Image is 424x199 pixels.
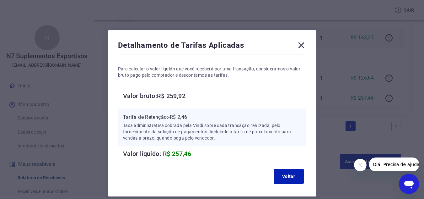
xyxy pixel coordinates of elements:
iframe: Mensagem da empresa [369,158,419,171]
p: Taxa administrativa cobrada pela Vindi sobre cada transação realizada, pelo fornecimento da soluç... [123,122,301,141]
div: Detalhamento de Tarifas Aplicadas [118,40,306,53]
iframe: Fechar mensagem [354,159,367,171]
button: Voltar [274,169,304,184]
h6: Valor líquido: [123,149,306,159]
p: Para calcular o valor líquido que você receberá por uma transação, consideramos o valor bruto pag... [118,66,306,78]
span: Olá! Precisa de ajuda? [4,4,53,9]
iframe: Botão para abrir a janela de mensagens [399,174,419,194]
p: Tarifa de Retenção: -R$ 2,46 [123,113,301,121]
span: R$ 257,46 [163,150,191,158]
h6: Valor bruto: R$ 259,92 [123,91,306,101]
